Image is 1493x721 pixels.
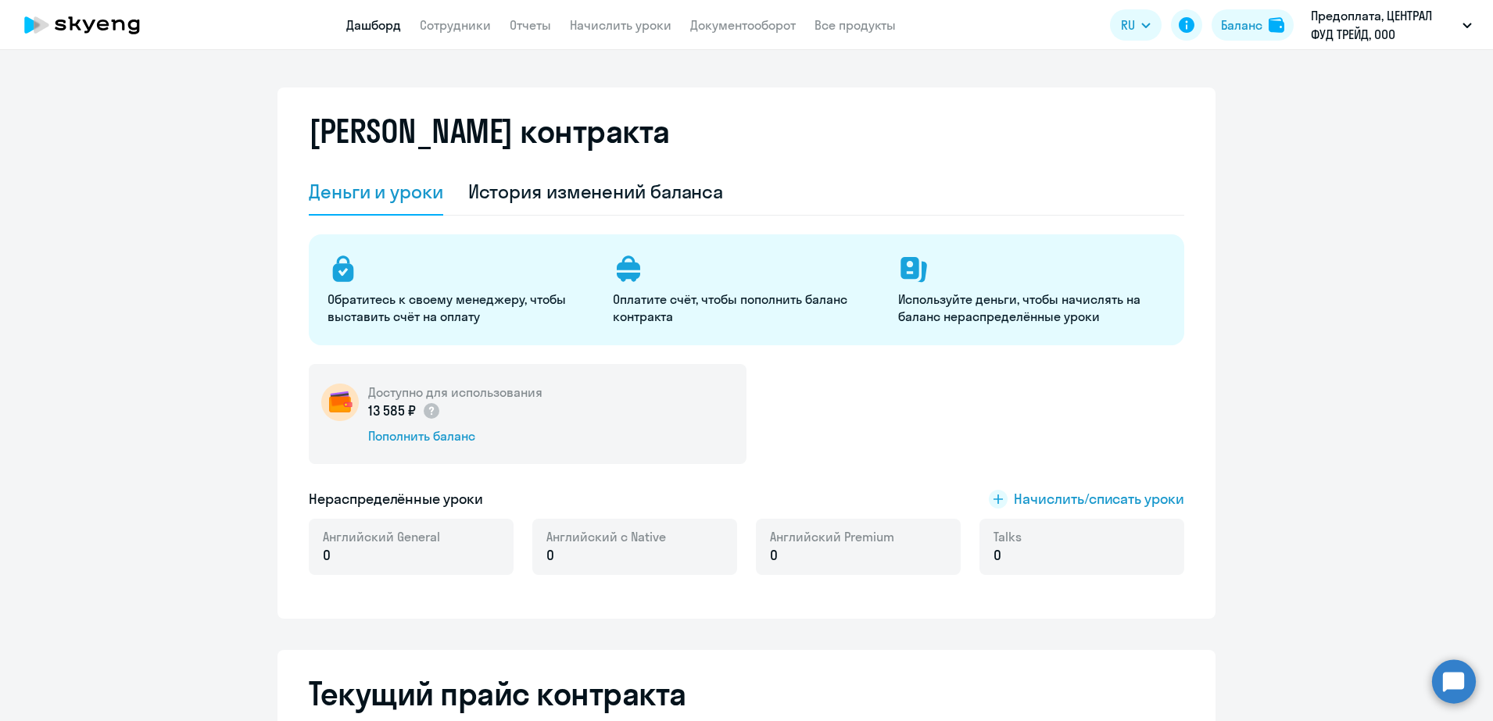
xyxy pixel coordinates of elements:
span: Английский General [323,528,440,545]
a: Все продукты [815,17,896,33]
span: 0 [323,545,331,566]
button: Предоплата, ЦЕНТРАЛ ФУД ТРЕЙД, ООО [1303,6,1480,44]
p: Предоплата, ЦЕНТРАЛ ФУД ТРЕЙД, ООО [1311,6,1456,44]
span: Talks [994,528,1022,545]
span: 0 [546,545,554,566]
img: wallet-circle.png [321,384,359,421]
span: 0 [770,545,778,566]
h2: Текущий прайс контракта [309,675,1184,712]
p: Обратитесь к своему менеджеру, чтобы выставить счёт на оплату [328,291,594,325]
img: balance [1269,17,1284,33]
h2: [PERSON_NAME] контракта [309,112,670,150]
span: RU [1121,16,1135,34]
a: Сотрудники [420,17,491,33]
span: Начислить/списать уроки [1014,489,1184,509]
div: Пополнить баланс [368,427,542,444]
h5: Нераспределённые уроки [309,489,483,509]
div: Баланс [1221,16,1262,34]
h5: Доступно для использования [368,384,542,401]
a: Начислить уроки [570,17,671,33]
a: Дашборд [346,17,401,33]
span: 0 [994,545,1001,566]
p: Используйте деньги, чтобы начислять на баланс нераспределённые уроки [898,291,1165,325]
button: Балансbalance [1212,9,1294,41]
p: Оплатите счёт, чтобы пополнить баланс контракта [613,291,879,325]
p: 13 585 ₽ [368,401,441,421]
div: История изменений баланса [468,179,724,204]
a: Документооборот [690,17,796,33]
button: RU [1110,9,1162,41]
span: Английский с Native [546,528,666,545]
a: Отчеты [510,17,551,33]
div: Деньги и уроки [309,179,443,204]
span: Английский Premium [770,528,894,545]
